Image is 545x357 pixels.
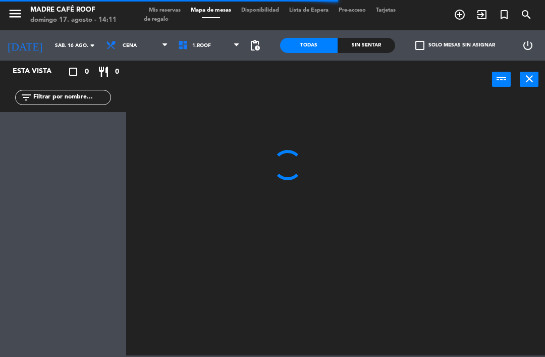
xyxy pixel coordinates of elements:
button: close [520,72,538,87]
span: 1.Roof [192,43,211,48]
i: power_input [496,73,508,85]
span: Pre-acceso [334,8,371,13]
i: turned_in_not [498,9,510,21]
input: Filtrar por nombre... [32,92,111,103]
span: Mapa de mesas [186,8,236,13]
span: Mis reservas [144,8,186,13]
i: close [523,73,535,85]
span: RESERVAR MESA [449,6,471,23]
i: power_settings_new [522,39,534,52]
span: BUSCAR [515,6,537,23]
div: domingo 17. agosto - 14:11 [30,15,117,25]
span: 0 [115,66,119,78]
i: restaurant [97,66,110,78]
i: menu [8,6,23,21]
i: search [520,9,532,21]
i: arrow_drop_down [86,39,98,52]
span: Disponibilidad [236,8,284,13]
div: Sin sentar [338,38,395,53]
i: filter_list [20,91,32,104]
i: add_circle_outline [454,9,466,21]
button: menu [8,6,23,25]
label: Solo mesas sin asignar [415,41,495,50]
span: 0 [85,66,89,78]
div: Esta vista [5,66,73,78]
i: exit_to_app [476,9,488,21]
span: pending_actions [249,39,261,52]
span: Reserva especial [493,6,515,23]
span: WALK IN [471,6,493,23]
div: Madre Café Roof [30,5,117,15]
span: Lista de Espera [284,8,334,13]
span: check_box_outline_blank [415,41,424,50]
button: power_input [492,72,511,87]
div: Todas [280,38,338,53]
i: crop_square [67,66,79,78]
span: Cena [123,43,137,48]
